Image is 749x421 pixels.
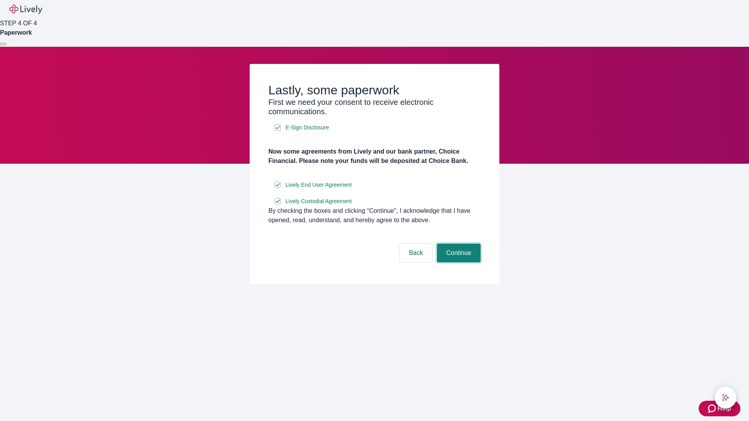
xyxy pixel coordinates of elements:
[699,401,740,416] button: Zendesk support iconHelp
[717,404,731,413] span: Help
[286,124,329,132] span: E-Sign Disclosure
[708,404,717,413] svg: Zendesk support icon
[268,206,481,225] div: By checking the boxes and clicking “Continue", I acknowledge that I have opened, read, understand...
[284,196,353,206] a: e-sign disclosure document
[286,197,352,205] span: Lively Custodial Agreement
[715,387,737,409] button: chat
[286,181,352,189] span: Lively End User Agreement
[399,244,432,262] button: Back
[268,83,481,97] h2: Lastly, some paperwork
[268,147,481,166] h4: Now some agreements from Lively and our bank partner, Choice Financial. Please note your funds wi...
[284,123,330,133] a: e-sign disclosure document
[437,244,481,262] button: Continue
[722,394,729,402] svg: Lively AI Assistant
[268,97,481,116] h3: First we need your consent to receive electronic communications.
[284,180,353,190] a: e-sign disclosure document
[9,5,42,14] img: Lively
